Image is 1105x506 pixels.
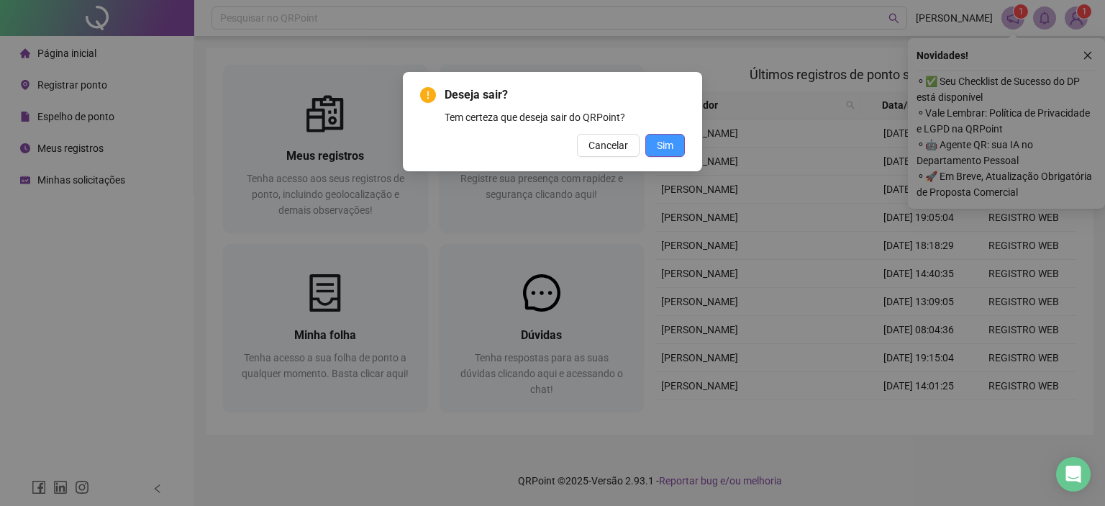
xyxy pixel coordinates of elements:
[1056,457,1091,492] div: Open Intercom Messenger
[445,109,685,125] div: Tem certeza que deseja sair do QRPoint?
[588,137,628,153] span: Cancelar
[657,137,673,153] span: Sim
[645,134,685,157] button: Sim
[420,87,436,103] span: exclamation-circle
[577,134,640,157] button: Cancelar
[445,86,685,104] span: Deseja sair?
